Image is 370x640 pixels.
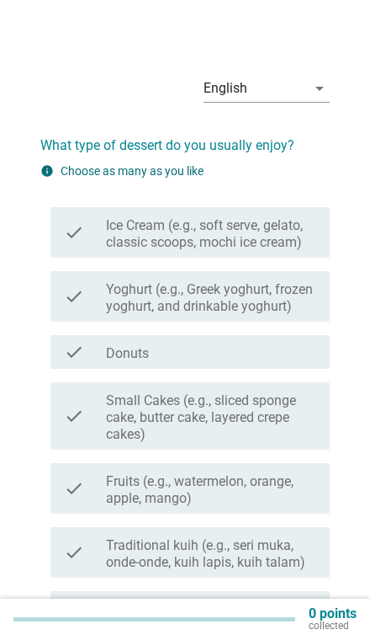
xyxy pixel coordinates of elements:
label: Choose as many as you like [61,164,203,178]
div: English [203,81,247,96]
label: Small Cakes (e.g., sliced sponge cake, butter cake, layered crepe cakes) [106,392,316,443]
i: check [64,389,84,443]
i: info [40,164,54,178]
i: check [64,278,84,315]
i: check [64,214,84,251]
p: collected [309,620,357,632]
i: check [64,342,84,362]
i: arrow_drop_down [309,78,330,99]
i: check [64,534,84,571]
i: check [64,470,84,507]
label: Yoghurt (e.g., Greek yoghurt, frozen yoghurt, and drinkable yoghurt) [106,281,316,315]
p: 0 points [309,608,357,620]
h2: What type of dessert do you usually enjoy? [40,119,330,156]
label: Fruits (e.g., watermelon, orange, apple, mango) [106,473,316,507]
label: Ice Cream (e.g., soft serve, gelato, classic scoops, mochi ice cream) [106,217,316,251]
label: Traditional kuih (e.g., seri muka, onde-onde, kuih lapis, kuih talam) [106,537,316,571]
label: Donuts [106,345,149,362]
